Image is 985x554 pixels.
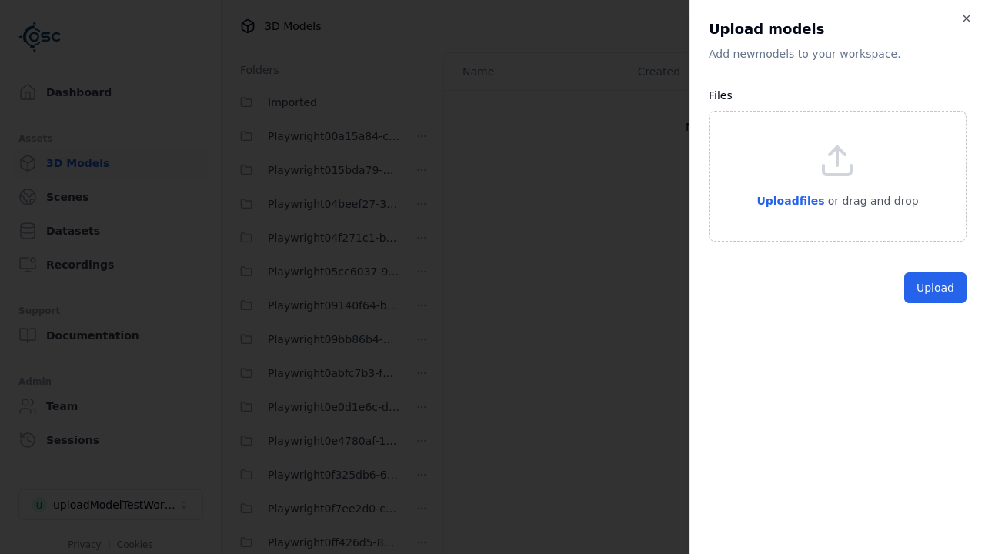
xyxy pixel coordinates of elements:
[709,18,967,40] h2: Upload models
[825,192,919,210] p: or drag and drop
[756,195,824,207] span: Upload files
[709,46,967,62] p: Add new model s to your workspace.
[904,272,967,303] button: Upload
[709,89,733,102] label: Files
